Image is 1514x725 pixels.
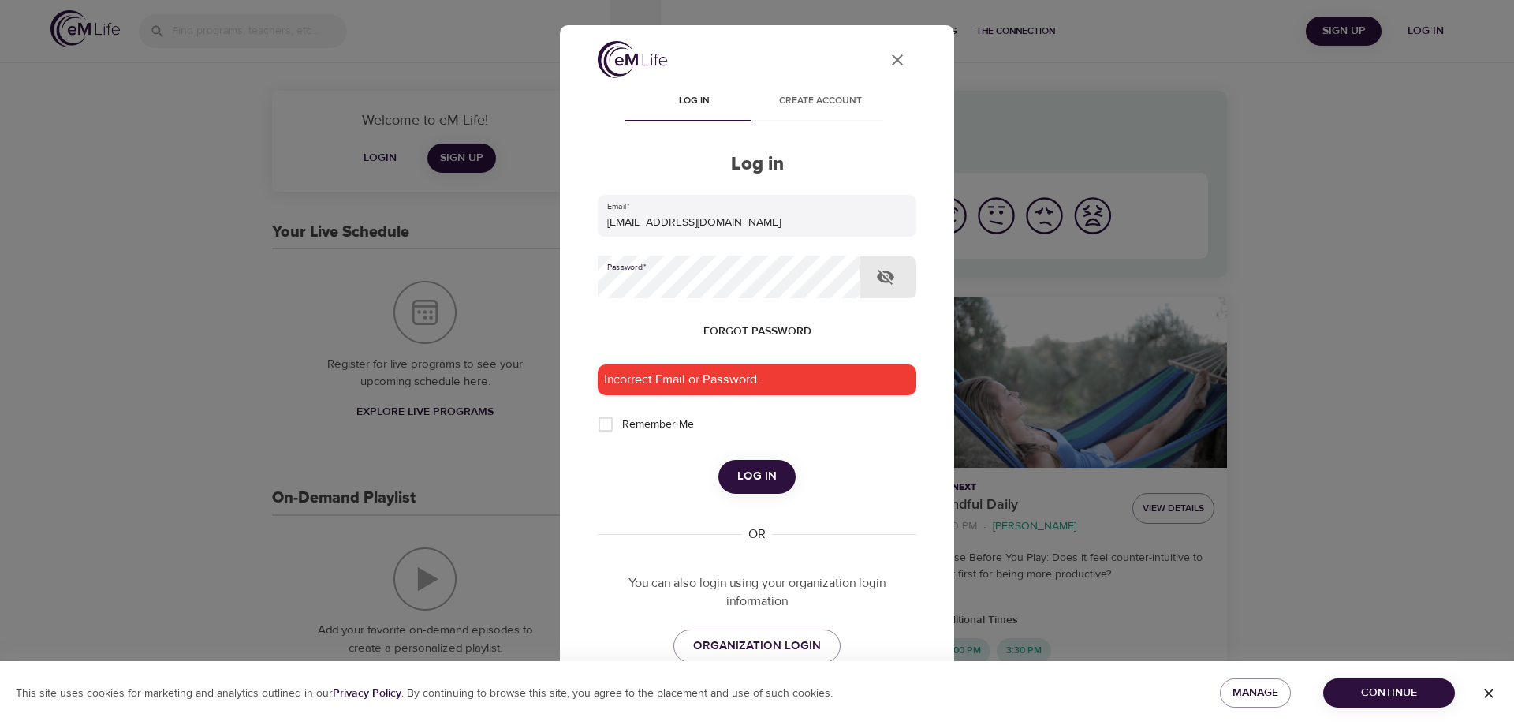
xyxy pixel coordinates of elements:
[598,153,916,176] h2: Log in
[693,636,821,656] span: ORGANIZATION LOGIN
[673,630,841,663] a: ORGANIZATION LOGIN
[622,417,694,433] span: Remember Me
[742,525,772,544] div: OR
[598,364,916,395] div: Incorrect Email or Password.
[878,41,916,79] button: close
[598,41,667,78] img: logo
[737,466,777,487] span: Log in
[640,93,748,110] span: Log in
[598,574,916,611] p: You can also login using your organization login information
[718,460,796,493] button: Log in
[1336,683,1442,703] span: Continue
[703,322,811,342] span: Forgot password
[766,93,874,110] span: Create account
[1232,683,1278,703] span: Manage
[697,317,818,346] button: Forgot password
[598,84,916,121] div: disabled tabs example
[333,686,401,701] b: Privacy Policy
